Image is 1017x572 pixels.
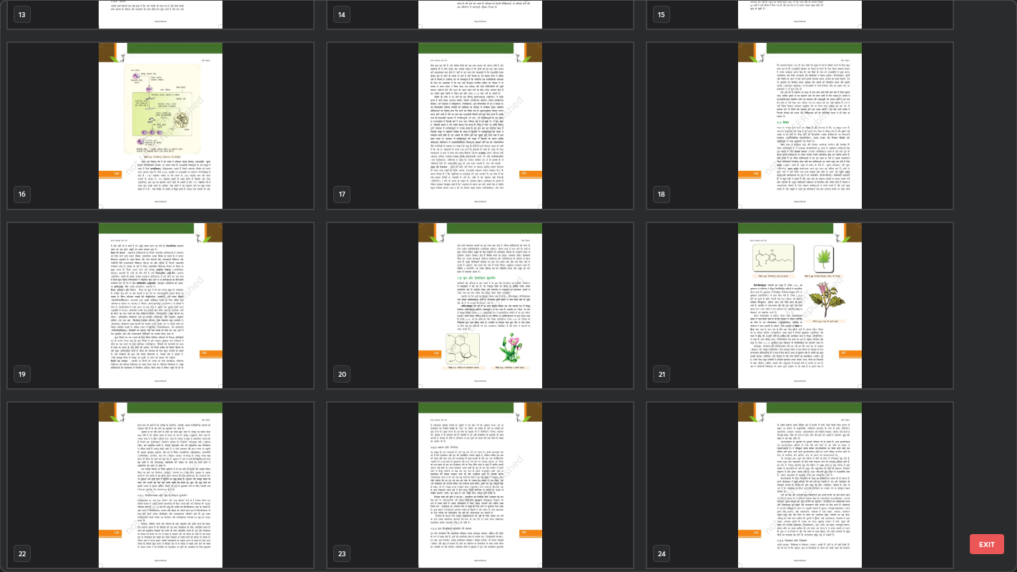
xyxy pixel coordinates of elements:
img: 1756807020OKV7I0.pdf [647,43,953,208]
img: 1756807020OKV7I0.pdf [647,223,953,388]
img: 1756807020OKV7I0.pdf [647,403,953,568]
img: 1756807020OKV7I0.pdf [328,403,633,568]
div: grid [1,1,992,572]
img: 1756807020OKV7I0.pdf [8,223,313,388]
img: 1756807020OKV7I0.pdf [8,43,313,208]
img: 1756807020OKV7I0.pdf [328,43,633,208]
img: 1756807020OKV7I0.pdf [8,403,313,568]
img: 1756807020OKV7I0.pdf [328,223,633,388]
button: EXIT [970,534,1004,554]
